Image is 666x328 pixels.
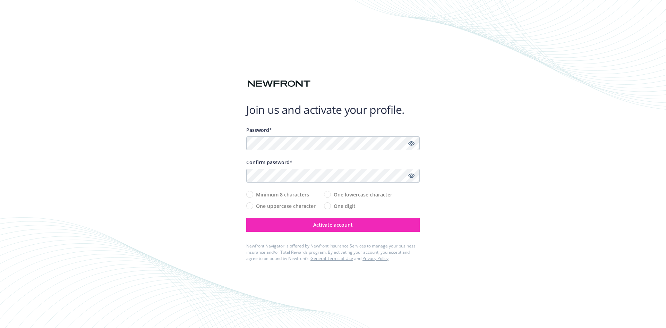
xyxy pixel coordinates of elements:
[246,78,312,90] img: Newfront logo
[246,136,420,150] input: Enter a unique password...
[313,221,353,228] span: Activate account
[246,103,420,117] h1: Join us and activate your profile.
[246,169,420,183] input: Confirm your unique password...
[362,255,388,261] a: Privacy Policy
[334,191,392,198] span: One lowercase character
[246,127,272,133] span: Password*
[407,171,416,180] a: Show password
[256,191,309,198] span: Minimum 8 characters
[407,139,416,148] a: Show password
[256,202,316,210] span: One uppercase character
[246,218,420,232] button: Activate account
[310,255,353,261] a: General Terms of Use
[334,202,356,210] span: One digit
[246,159,292,166] span: Confirm password*
[246,243,420,262] div: Newfront Navigator is offered by Newfront Insurance Services to manage your business insurance an...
